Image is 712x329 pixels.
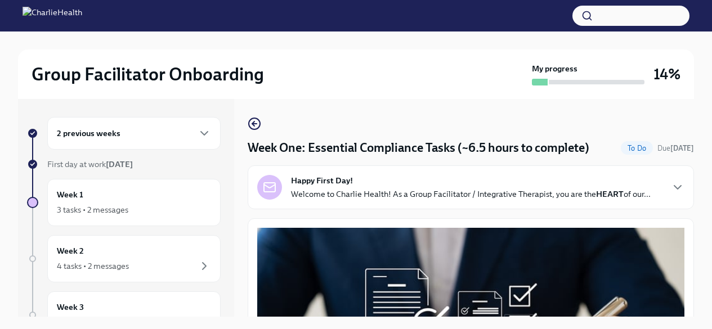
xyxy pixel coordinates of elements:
[596,189,624,199] strong: HEART
[23,7,82,25] img: CharlieHealth
[27,179,221,226] a: Week 13 tasks • 2 messages
[653,64,680,84] h3: 14%
[291,188,651,200] p: Welcome to Charlie Health! As a Group Facilitator / Integrative Therapist, you are the of our...
[32,63,264,85] h2: Group Facilitator Onboarding
[532,63,577,74] strong: My progress
[47,159,133,169] span: First day at work
[57,245,84,257] h6: Week 2
[27,159,221,170] a: First day at work[DATE]
[670,144,694,152] strong: [DATE]
[291,175,353,186] strong: Happy First Day!
[27,235,221,282] a: Week 24 tasks • 2 messages
[57,260,129,272] div: 4 tasks • 2 messages
[57,204,128,215] div: 3 tasks • 2 messages
[57,127,120,139] h6: 2 previous weeks
[621,144,653,152] span: To Do
[57,188,83,201] h6: Week 1
[657,143,694,154] span: October 6th, 2025 09:00
[106,159,133,169] strong: [DATE]
[248,139,589,156] h4: Week One: Essential Compliance Tasks (~6.5 hours to complete)
[47,117,221,150] div: 2 previous weeks
[57,301,84,313] h6: Week 3
[657,144,694,152] span: Due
